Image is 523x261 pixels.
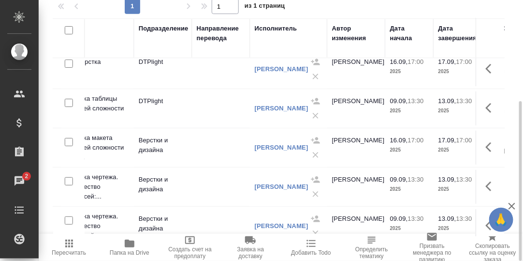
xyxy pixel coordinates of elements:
p: 17:00 [408,137,424,144]
a: [PERSON_NAME] [255,222,308,230]
p: Верстка чертежа. Количество надписей:... [66,172,129,201]
button: Добавить Todo [281,234,341,261]
span: 🙏 [493,210,509,230]
td: [PERSON_NAME] [327,52,385,86]
button: Здесь прячутся важные кнопки [480,136,503,159]
p: 16.09, [390,58,408,65]
p: 2025 [438,67,477,77]
td: [PERSON_NAME] [327,209,385,243]
td: [PERSON_NAME] [327,170,385,204]
p: 2025 [390,184,429,194]
p: 17:00 [456,58,472,65]
span: Создать счет на предоплату [166,246,215,260]
button: Здесь прячутся важные кнопки [480,175,503,198]
td: [PERSON_NAME] [327,92,385,125]
a: [PERSON_NAME] [255,183,308,190]
button: Заявка на доставку [220,234,281,261]
a: [PERSON_NAME] [255,144,308,151]
p: Верстка таблицы средней сложности (MS... [66,94,129,123]
p: 2025 [390,106,429,116]
span: Определить тематику [347,246,396,260]
p: 17.09, [438,58,456,65]
span: Заявка на доставку [226,246,275,260]
div: Подразделение [139,24,189,33]
div: Дата завершения [438,24,477,43]
p: Подверстка [66,57,129,67]
p: 2025 [390,145,429,155]
a: 2 [2,169,36,193]
a: [PERSON_NAME] [255,105,308,112]
td: DTPlight [134,52,192,86]
td: Верстки и дизайна [134,209,192,243]
span: Папка на Drive [110,249,149,256]
span: 2 [19,171,34,181]
a: [PERSON_NAME] [255,65,308,73]
p: 2025 [438,106,477,116]
td: Верстки и дизайна [134,131,192,165]
button: Пересчитать [39,234,99,261]
div: Исполнитель [255,24,297,33]
span: Пересчитать [52,249,86,256]
td: [PERSON_NAME] [327,131,385,165]
p: 17.09, [438,137,456,144]
p: 13:30 [456,176,472,183]
span: Добавить Todo [291,249,331,256]
p: 09.09, [390,215,408,222]
button: Создать счет на предоплату [160,234,220,261]
p: 16.09, [390,137,408,144]
button: Определить тематику [341,234,402,261]
button: 🙏 [489,208,513,232]
p: 17:00 [456,137,472,144]
p: 13:30 [408,215,424,222]
p: 13:30 [456,97,472,105]
button: Папка на Drive [99,234,160,261]
button: Здесь прячутся важные кнопки [480,214,503,237]
p: Верстка макета средней сложности (MS ... [66,133,129,162]
div: Автор изменения [332,24,380,43]
p: 13.09, [438,176,456,183]
div: Дата начала [390,24,429,43]
td: DTPlight [134,92,192,125]
button: Здесь прячутся важные кнопки [480,96,503,120]
p: 2025 [390,224,429,233]
p: 2025 [438,145,477,155]
p: 13:30 [408,176,424,183]
p: 13:30 [408,97,424,105]
p: 09.09, [390,97,408,105]
p: 2025 [390,67,429,77]
p: 13.09, [438,215,456,222]
div: Направление перевода [197,24,245,43]
p: 13:30 [456,215,472,222]
p: 13.09, [438,97,456,105]
p: 2025 [438,224,477,233]
button: Скопировать ссылку на оценку заказа [463,234,523,261]
td: Верстки и дизайна [134,170,192,204]
p: 09.09, [390,176,408,183]
p: Верстка чертежа. Количество надписей:... [66,212,129,241]
p: 2025 [438,184,477,194]
p: 17:00 [408,58,424,65]
button: Призвать менеджера по развитию [402,234,463,261]
button: Здесь прячутся важные кнопки [480,57,503,80]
